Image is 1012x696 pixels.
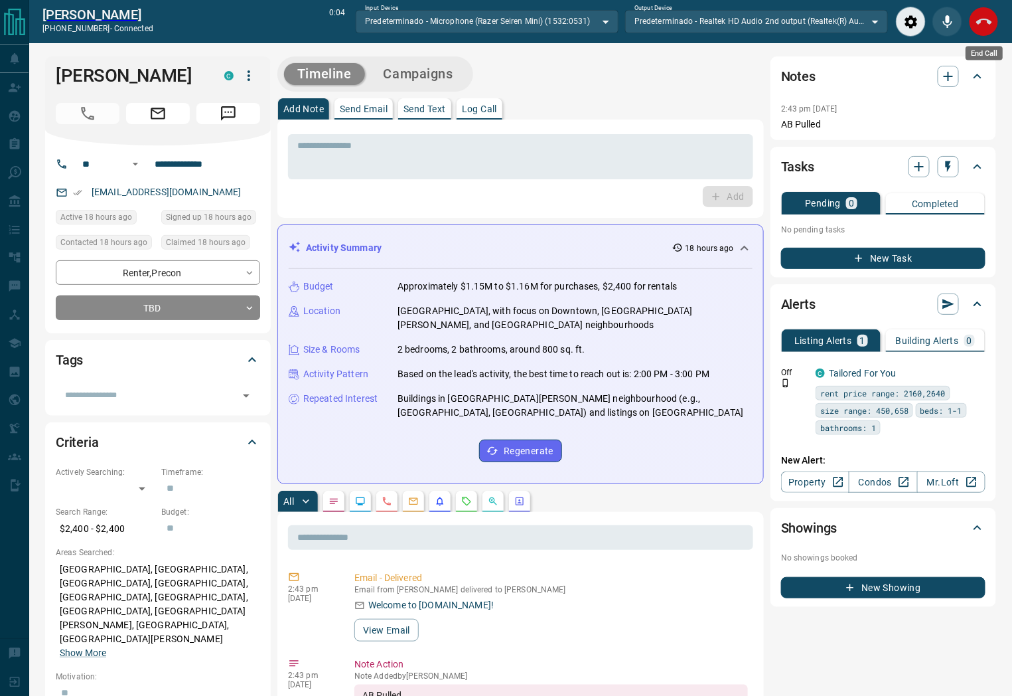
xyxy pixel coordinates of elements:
[479,440,562,462] button: Regenerate
[920,404,962,417] span: beds: 1-1
[354,671,748,681] p: Note Added by [PERSON_NAME]
[462,104,497,114] p: Log Call
[408,496,419,507] svg: Emails
[166,236,246,249] span: Claimed 18 hours ago
[283,497,294,506] p: All
[461,496,472,507] svg: Requests
[56,210,155,228] div: Thu Sep 11 2025
[56,506,155,518] p: Search Range:
[781,577,985,598] button: New Showing
[303,367,368,381] p: Activity Pattern
[781,151,985,183] div: Tasks
[488,496,498,507] svg: Opportunities
[56,547,260,559] p: Areas Searched:
[967,336,972,345] p: 0
[932,7,962,37] div: Mute
[56,296,260,320] div: TBD
[354,619,419,642] button: View Email
[781,454,985,468] p: New Alert:
[306,241,382,255] p: Activity Summary
[114,24,153,33] span: connected
[382,496,392,507] svg: Calls
[166,211,252,224] span: Signed up 18 hours ago
[365,4,399,13] label: Input Device
[56,65,204,86] h1: [PERSON_NAME]
[398,304,753,332] p: [GEOGRAPHIC_DATA], with focus on Downtown, [GEOGRAPHIC_DATA][PERSON_NAME], and [GEOGRAPHIC_DATA] ...
[56,518,155,540] p: $2,400 - $2,400
[283,104,324,114] p: Add Note
[820,387,946,400] span: rent price range: 2160,2640
[303,280,334,294] p: Budget
[161,466,260,478] p: Timeframe:
[829,368,897,379] a: Tailored For You
[781,66,816,87] h2: Notes
[781,517,837,539] h2: Showings
[896,7,926,37] div: Audio Settings
[56,103,119,124] span: Call
[849,472,917,493] a: Condos
[354,585,748,594] p: Email from [PERSON_NAME] delivered to [PERSON_NAME]
[161,235,260,254] div: Thu Sep 11 2025
[303,392,378,406] p: Repeated Interest
[969,7,999,37] div: End Call
[781,104,837,114] p: 2:43 pm [DATE]
[328,496,339,507] svg: Notes
[781,552,985,564] p: No showings booked
[398,367,709,381] p: Based on the lead's activity, the best time to reach out is: 2:00 PM - 3:00 PM
[288,584,334,594] p: 2:43 pm
[303,304,340,318] p: Location
[816,369,825,378] div: condos.ca
[398,392,753,420] p: Buildings in [GEOGRAPHIC_DATA][PERSON_NAME] neighbourhood (e.g., [GEOGRAPHIC_DATA], [GEOGRAPHIC_D...
[781,220,985,240] p: No pending tasks
[781,288,985,320] div: Alerts
[56,432,99,453] h2: Criteria
[625,10,888,33] div: Predeterminado - Realtek HD Audio 2nd output (Realtek(R) Audio)
[73,188,82,197] svg: Email Verified
[435,496,445,507] svg: Listing Alerts
[56,426,260,458] div: Criteria
[329,7,345,37] p: 0:04
[356,10,618,33] div: Predeterminado - Microphone (Razer Seiren Mini) (1532:0531)
[820,421,876,434] span: bathrooms: 1
[781,60,985,92] div: Notes
[161,506,260,518] p: Budget:
[340,104,388,114] p: Send Email
[56,260,260,285] div: Renter , Precon
[781,379,790,388] svg: Push Notification Only
[805,199,841,208] p: Pending
[849,199,854,208] p: 0
[288,594,334,603] p: [DATE]
[966,46,1003,60] div: End Call
[781,294,816,315] h2: Alerts
[398,280,677,294] p: Approximately $1.15M to $1.16M for purchases, $2,400 for rentals
[42,7,153,23] a: [PERSON_NAME]
[403,104,446,114] p: Send Text
[860,336,865,345] p: 1
[354,571,748,585] p: Email - Delivered
[781,156,814,177] h2: Tasks
[289,236,753,260] div: Activity Summary18 hours ago
[820,404,908,417] span: size range: 450,658
[161,210,260,228] div: Thu Sep 11 2025
[126,103,190,124] span: Email
[794,336,852,345] p: Listing Alerts
[303,343,360,357] p: Size & Rooms
[288,671,334,680] p: 2:43 pm
[781,472,849,493] a: Property
[781,367,808,379] p: Off
[354,657,748,671] p: Note Action
[912,199,959,209] p: Completed
[56,671,260,683] p: Motivation:
[60,236,147,249] span: Contacted 18 hours ago
[686,242,734,254] p: 18 hours ago
[896,336,959,345] p: Building Alerts
[92,187,242,197] a: [EMAIL_ADDRESS][DOMAIN_NAME]
[127,156,143,172] button: Open
[781,118,985,131] p: AB Pulled
[56,344,260,376] div: Tags
[56,349,83,371] h2: Tags
[398,343,585,357] p: 2 bedrooms, 2 bathrooms, around 800 sq. ft.
[781,248,985,269] button: New Task
[224,71,234,80] div: condos.ca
